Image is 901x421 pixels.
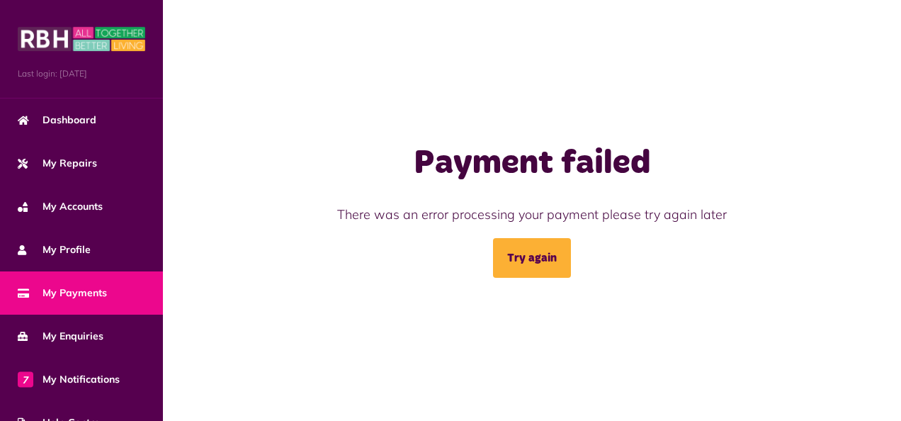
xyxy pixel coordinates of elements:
[18,67,145,80] span: Last login: [DATE]
[18,25,145,53] img: MyRBH
[18,372,120,387] span: My Notifications
[18,199,103,214] span: My Accounts
[282,205,783,224] p: There was an error processing your payment please try again later
[18,329,103,344] span: My Enquiries
[18,371,33,387] span: 7
[18,286,107,301] span: My Payments
[18,156,97,171] span: My Repairs
[493,238,571,278] a: Try again
[18,242,91,257] span: My Profile
[282,143,783,184] h1: Payment failed
[18,113,96,128] span: Dashboard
